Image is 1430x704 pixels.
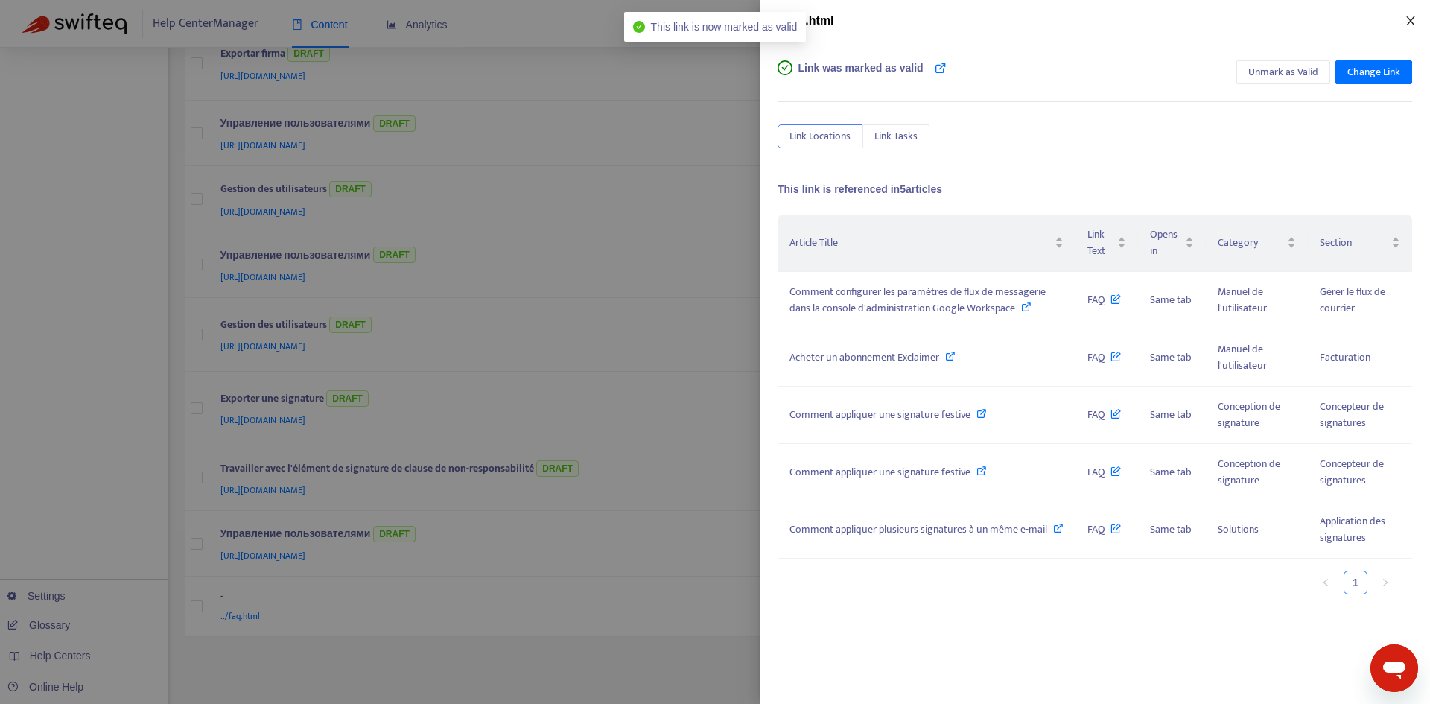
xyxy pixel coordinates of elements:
span: Manuel de l'utilisateur [1218,283,1267,317]
span: Comment appliquer plusieurs signatures à un même e-mail [789,521,1047,538]
th: Opens in [1138,215,1206,272]
span: Same tab [1150,463,1192,481]
span: Application des signatures [1320,513,1385,546]
button: Close [1400,14,1421,28]
span: Same tab [1150,406,1192,423]
button: right [1373,571,1397,594]
span: Change Link [1347,64,1400,80]
span: This link is referenced in 5 articles [778,183,942,195]
span: Unmark as Valid [1248,64,1318,80]
span: check-circle [633,21,645,33]
span: Conception de signature [1218,398,1280,431]
span: Same tab [1150,521,1192,538]
span: Concepteur de signatures [1320,455,1384,489]
span: Link Locations [789,128,851,145]
span: Same tab [1150,349,1192,366]
span: Manuel de l'utilisateur [1218,340,1267,374]
span: Conception de signature [1218,455,1280,489]
span: This link is now marked as valid [651,21,798,33]
span: FAQ [1087,406,1121,423]
span: Solutions [1218,521,1259,538]
span: Gérer le flux de courrier [1320,283,1385,317]
th: Category [1206,215,1307,272]
span: FAQ [1087,463,1121,481]
span: check-circle [778,60,792,75]
button: Change Link [1335,60,1412,84]
iframe: Button to launch messaging window [1370,644,1418,692]
li: Previous Page [1314,571,1338,594]
span: left [1321,578,1330,587]
span: Same tab [1150,291,1192,308]
span: Concepteur de signatures [1320,398,1384,431]
span: Acheter un abonnement Exclaimer [789,349,939,366]
span: Link was marked as valid [798,60,924,90]
a: 1 [1344,571,1367,594]
span: FAQ [1087,521,1121,538]
span: Category [1218,235,1283,251]
button: left [1314,571,1338,594]
span: Comment appliquer une signature festive [789,463,970,481]
span: Comment configurer les paramètres de flux de messagerie dans la console d'administration Google W... [789,283,1046,317]
span: Facturation [1320,349,1370,366]
li: Next Page [1373,571,1397,594]
span: FAQ [1087,291,1121,308]
th: Article Title [778,215,1075,272]
button: Unmark as Valid [1236,60,1330,84]
th: Section [1308,215,1412,272]
span: Opens in [1150,226,1182,259]
th: Link Text [1075,215,1138,272]
span: Link Text [1087,226,1114,259]
span: Comment appliquer une signature festive [789,406,970,423]
span: right [1381,578,1390,587]
button: Link Locations [778,124,862,148]
li: 1 [1344,571,1367,594]
span: Article Title [789,235,1052,251]
button: Link Tasks [862,124,929,148]
span: FAQ [1087,349,1121,366]
span: Section [1320,235,1388,251]
span: close [1405,15,1417,27]
span: Link Tasks [874,128,918,145]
